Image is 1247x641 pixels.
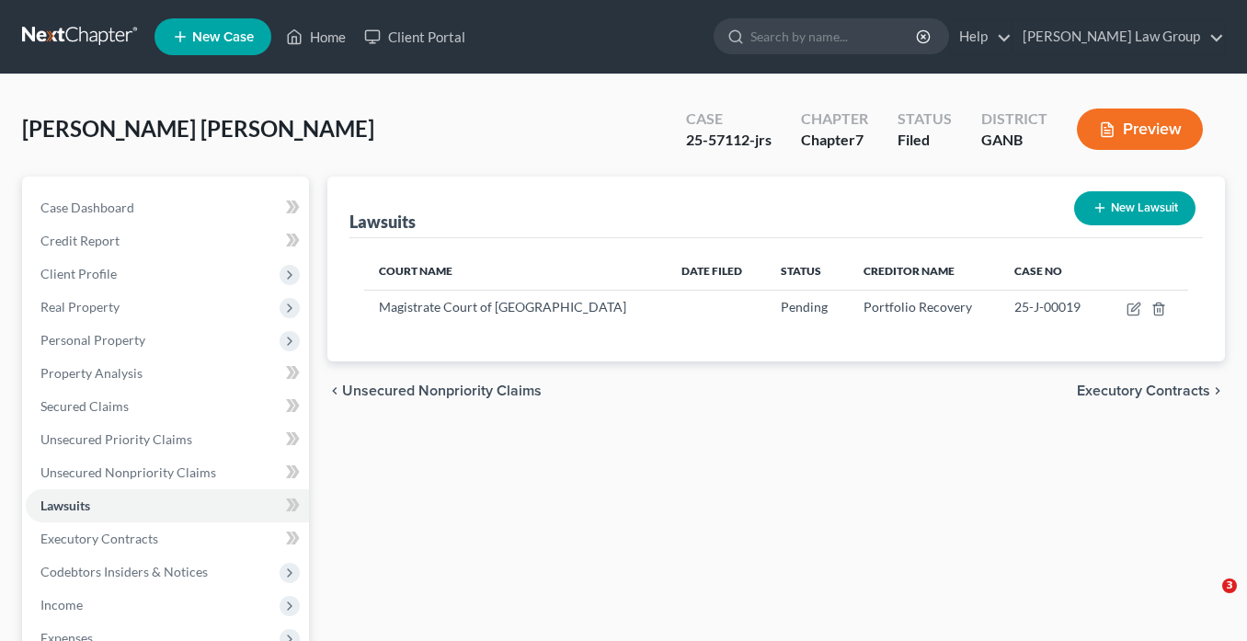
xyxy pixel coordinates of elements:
[855,131,864,148] span: 7
[355,20,475,53] a: Client Portal
[681,264,742,278] span: Date Filed
[40,299,120,315] span: Real Property
[26,357,309,390] a: Property Analysis
[1077,383,1210,398] span: Executory Contracts
[26,423,309,456] a: Unsecured Priority Claims
[1013,20,1224,53] a: [PERSON_NAME] Law Group
[898,130,952,151] div: Filed
[686,130,772,151] div: 25-57112-jrs
[26,489,309,522] a: Lawsuits
[349,211,416,233] div: Lawsuits
[40,531,158,546] span: Executory Contracts
[342,383,542,398] span: Unsecured Nonpriority Claims
[40,564,208,579] span: Codebtors Insiders & Notices
[40,431,192,447] span: Unsecured Priority Claims
[379,299,626,315] span: Magistrate Court of [GEOGRAPHIC_DATA]
[981,130,1047,151] div: GANB
[1184,578,1229,623] iframe: Intercom live chat
[26,191,309,224] a: Case Dashboard
[1014,299,1081,315] span: 25-J-00019
[327,383,342,398] i: chevron_left
[40,398,129,414] span: Secured Claims
[950,20,1012,53] a: Help
[1077,109,1203,150] button: Preview
[192,30,254,44] span: New Case
[26,522,309,555] a: Executory Contracts
[1014,264,1062,278] span: Case No
[26,456,309,489] a: Unsecured Nonpriority Claims
[781,299,828,315] span: Pending
[26,224,309,258] a: Credit Report
[686,109,772,130] div: Case
[864,264,955,278] span: Creditor Name
[379,264,452,278] span: Court Name
[277,20,355,53] a: Home
[40,200,134,215] span: Case Dashboard
[40,464,216,480] span: Unsecured Nonpriority Claims
[1074,191,1196,225] button: New Lawsuit
[1222,578,1237,593] span: 3
[1210,383,1225,398] i: chevron_right
[801,109,868,130] div: Chapter
[781,264,821,278] span: Status
[801,130,868,151] div: Chapter
[864,299,972,315] span: Portfolio Recovery
[750,19,919,53] input: Search by name...
[1077,383,1225,398] button: Executory Contracts chevron_right
[40,233,120,248] span: Credit Report
[40,597,83,612] span: Income
[327,383,542,398] button: chevron_left Unsecured Nonpriority Claims
[40,498,90,513] span: Lawsuits
[981,109,1047,130] div: District
[40,365,143,381] span: Property Analysis
[40,332,145,348] span: Personal Property
[26,390,309,423] a: Secured Claims
[22,115,374,142] span: [PERSON_NAME] [PERSON_NAME]
[898,109,952,130] div: Status
[40,266,117,281] span: Client Profile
